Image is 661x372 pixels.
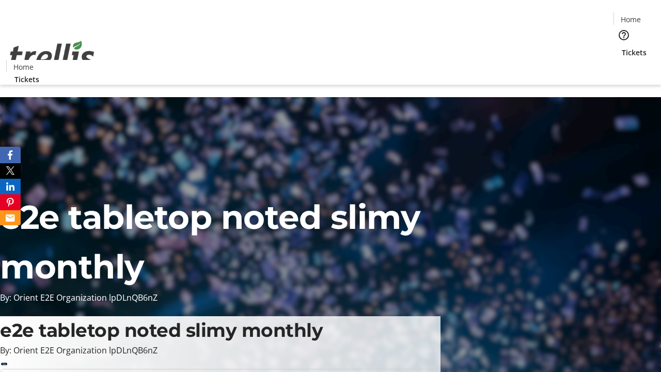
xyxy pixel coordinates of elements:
button: Help [613,25,634,45]
span: Tickets [622,47,647,58]
span: Home [621,14,641,25]
a: Tickets [613,47,655,58]
img: Orient E2E Organization lpDLnQB6nZ's Logo [6,29,98,81]
a: Home [614,14,647,25]
a: Home [7,61,40,72]
a: Tickets [6,74,48,85]
span: Tickets [14,74,39,85]
button: Cart [613,58,634,79]
span: Home [13,61,34,72]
